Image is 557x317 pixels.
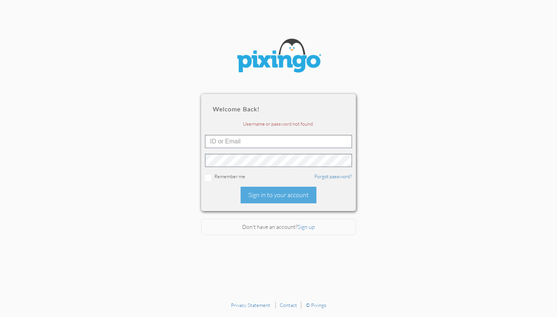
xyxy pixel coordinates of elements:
a: Contact [280,302,297,308]
img: pixingo logo [232,35,325,78]
a: Privacy Statement [231,302,270,308]
a: Sign up [297,223,315,230]
a: © Pixingo [306,302,326,308]
div: Sign in to your account [241,187,316,203]
div: Username or password not found. [205,120,352,127]
div: Don't have an account? [201,219,356,235]
a: Forgot password? [314,173,352,179]
h2: Welcome back! [213,106,344,112]
div: Remember me [205,173,352,181]
input: ID or Email [205,135,352,148]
